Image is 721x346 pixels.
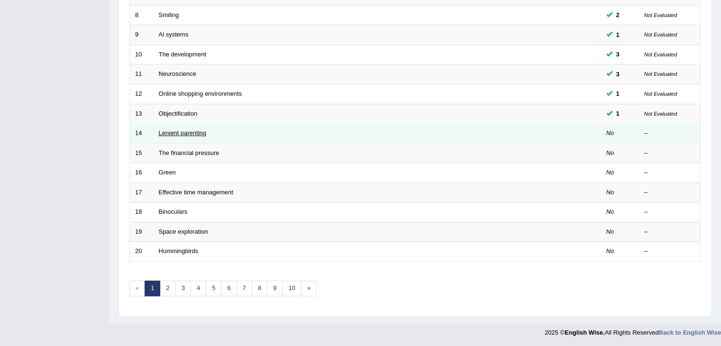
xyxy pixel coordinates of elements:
a: 8 [252,281,267,296]
a: Neuroscience [159,70,197,77]
div: – [644,168,695,177]
small: Not Evaluated [644,111,677,117]
td: 17 [130,182,154,202]
em: No [606,189,614,196]
td: 13 [130,104,154,124]
a: Smiling [159,11,179,18]
a: » [301,281,317,296]
a: 2 [160,281,175,296]
div: – [644,129,695,138]
a: The development [159,51,206,58]
a: 7 [237,281,252,296]
small: Not Evaluated [644,71,677,77]
small: Not Evaluated [644,52,677,57]
span: You can still take this question [612,30,623,40]
em: No [606,247,614,255]
a: Al systems [159,31,189,38]
td: 11 [130,64,154,84]
div: – [644,188,695,197]
a: The financial pressure [159,149,219,156]
a: 4 [191,281,206,296]
div: – [644,149,695,158]
td: 20 [130,242,154,262]
td: 19 [130,222,154,242]
a: 9 [267,281,283,296]
small: Not Evaluated [644,91,677,97]
div: – [644,208,695,217]
span: You can still take this question [612,69,623,79]
a: Back to English Wise [659,329,721,336]
td: 10 [130,45,154,64]
a: Objectification [159,110,198,117]
span: You can still take this question [612,10,623,20]
em: No [606,149,614,156]
a: Hummingbirds [159,247,199,255]
a: Binoculars [159,208,188,215]
a: 6 [221,281,237,296]
em: No [606,129,614,137]
div: – [644,247,695,256]
a: Lenient parenting [159,129,206,137]
span: You can still take this question [612,109,623,118]
a: 1 [145,281,160,296]
a: Green [159,169,176,176]
small: Not Evaluated [644,32,677,37]
a: 5 [206,281,221,296]
a: 10 [282,281,301,296]
div: – [644,228,695,237]
strong: English Wise. [565,329,604,336]
td: 18 [130,202,154,222]
a: Online shopping environments [159,90,242,97]
a: Space exploration [159,228,208,235]
td: 14 [130,124,154,144]
em: No [606,169,614,176]
td: 16 [130,163,154,183]
td: 15 [130,143,154,163]
a: Effective time management [159,189,233,196]
td: 9 [130,25,154,45]
a: 3 [175,281,191,296]
td: 12 [130,84,154,104]
span: « [129,281,145,296]
td: 8 [130,5,154,25]
small: Not Evaluated [644,12,677,18]
span: You can still take this question [612,89,623,99]
div: 2025 © All Rights Reserved [545,323,721,337]
em: No [606,228,614,235]
span: You can still take this question [612,49,623,59]
em: No [606,208,614,215]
